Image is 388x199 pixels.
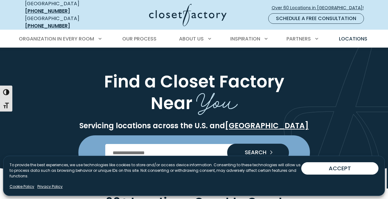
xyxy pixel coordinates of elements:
[151,91,192,115] span: Near
[301,162,378,175] button: ACCEPT
[227,144,289,162] button: Search our Nationwide Locations
[25,7,70,15] a: [PHONE_NUMBER]
[19,35,94,42] span: Organization in Every Room
[230,35,260,42] span: Inspiration
[179,35,204,42] span: About Us
[286,35,311,42] span: Partners
[25,22,70,29] a: [PHONE_NUMBER]
[272,5,369,11] span: Over 60 Locations in [GEOGRAPHIC_DATA]!
[25,15,101,30] div: [GEOGRAPHIC_DATA]
[37,184,63,189] a: Privacy Policy
[122,35,156,42] span: Our Process
[10,162,301,179] p: To provide the best experiences, we use technologies like cookies to store and/or access device i...
[268,13,364,24] a: Schedule a Free Consultation
[196,82,238,117] span: You
[271,2,369,13] a: Over 60 Locations in [GEOGRAPHIC_DATA]!
[149,4,227,26] img: Closet Factory Logo
[240,150,266,155] span: SEARCH
[104,70,284,93] span: Find a Closet Factory
[225,121,309,131] a: [GEOGRAPHIC_DATA]
[339,35,367,42] span: Locations
[24,121,365,130] p: Servicing locations across the U.S. and
[15,30,374,48] nav: Primary Menu
[105,144,283,161] input: Enter Postal Code
[10,184,34,189] a: Cookie Policy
